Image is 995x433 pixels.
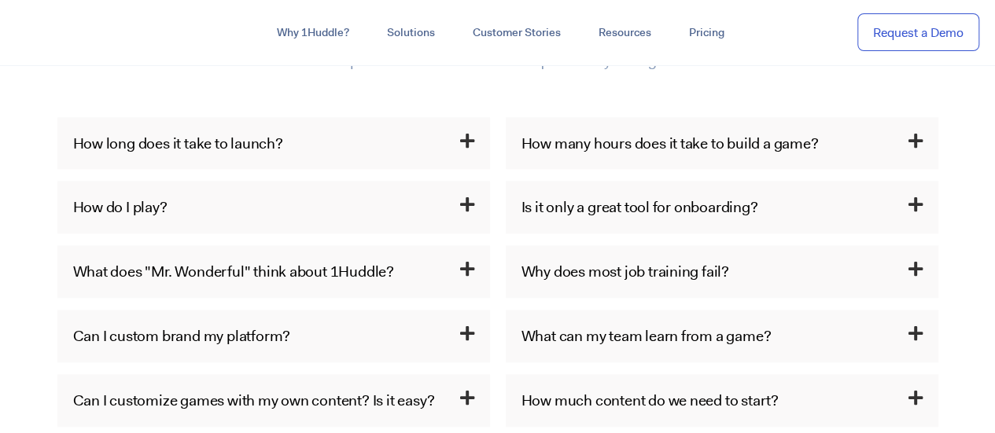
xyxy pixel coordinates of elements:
[73,261,394,281] a: What does "Mr. Wonderful" think about 1Huddle?
[73,325,291,346] a: Can I custom brand my platform?
[57,181,490,233] h3: How do I play?
[258,19,368,47] a: Why 1Huddle?
[506,181,938,233] h3: Is it only a great tool for onboarding?
[580,19,670,47] a: Resources
[57,117,490,170] h3: How long does it take to launch?
[73,196,168,217] a: How do I play?
[506,117,938,170] h3: How many hours does it take to build a game?
[73,133,283,153] a: How long does it take to launch?
[521,261,729,281] a: Why does most job training fail?
[368,19,454,47] a: Solutions
[506,245,938,298] h3: Why does most job training fail?
[57,245,490,298] h3: What does "Mr. Wonderful" think about 1Huddle?
[521,390,779,410] a: How much content do we need to start?
[454,19,580,47] a: Customer Stories
[506,310,938,362] h3: What can my team learn from a game?
[521,133,819,153] a: How many hours does it take to build a game?
[521,325,772,346] a: What can my team learn from a game?
[857,13,979,52] a: Request a Demo
[506,374,938,427] h3: How much content do we need to start?
[57,374,490,427] h3: Can I customize games with my own content? Is it easy?
[521,196,758,217] a: Is it only a great tool for onboarding?
[57,310,490,362] h3: Can I custom brand my platform?
[73,390,435,410] a: Can I customize games with my own content? Is it easy?
[16,17,128,47] img: ...
[670,19,743,47] a: Pricing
